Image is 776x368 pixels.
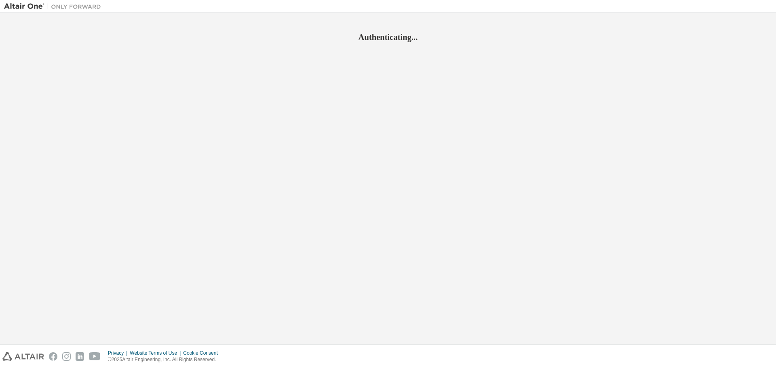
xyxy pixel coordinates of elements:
div: Website Terms of Use [130,350,183,356]
img: Altair One [4,2,105,11]
div: Cookie Consent [183,350,222,356]
div: Privacy [108,350,130,356]
img: facebook.svg [49,352,57,361]
img: linkedin.svg [76,352,84,361]
h2: Authenticating... [4,32,772,42]
img: altair_logo.svg [2,352,44,361]
p: © 2025 Altair Engineering, Inc. All Rights Reserved. [108,356,223,363]
img: instagram.svg [62,352,71,361]
img: youtube.svg [89,352,101,361]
